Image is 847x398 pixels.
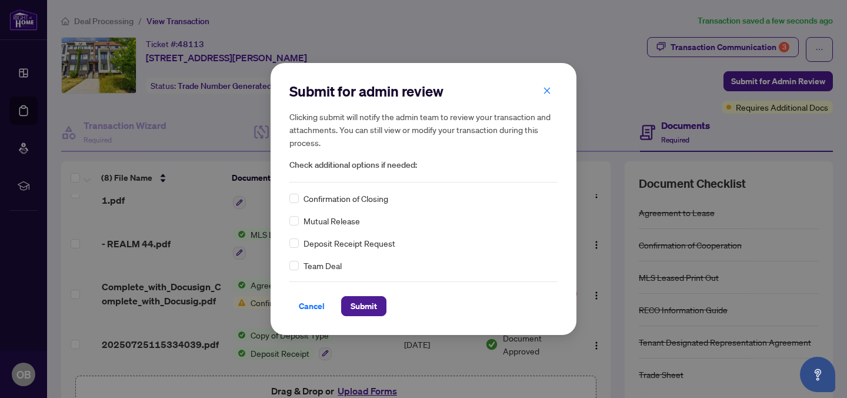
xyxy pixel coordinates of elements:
span: Cancel [299,297,325,316]
span: Confirmation of Closing [304,192,388,205]
h5: Clicking submit will notify the admin team to review your transaction and attachments. You can st... [289,110,558,149]
button: Submit [341,296,386,316]
h2: Submit for admin review [289,82,558,101]
button: Open asap [800,357,835,392]
span: Deposit Receipt Request [304,237,395,250]
button: Cancel [289,296,334,316]
span: Check additional options if needed: [289,158,558,172]
span: Team Deal [304,259,342,272]
span: close [543,87,551,95]
span: Mutual Release [304,214,360,227]
span: Submit [351,297,377,316]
